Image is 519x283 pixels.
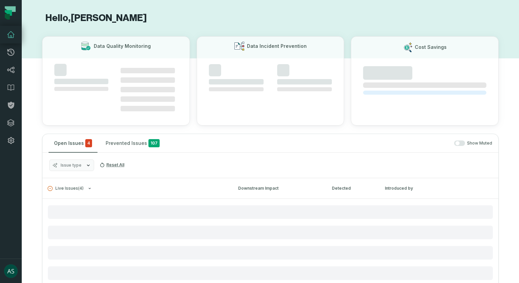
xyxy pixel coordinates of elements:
button: Prevented Issues [100,134,165,152]
div: Downstream Impact [238,185,320,191]
span: Issue type [60,163,82,168]
img: avatar of Ashish Sinha [4,264,18,278]
div: Show Muted [168,140,492,146]
button: Data Incident Prevention [197,36,344,126]
button: Issue type [49,159,94,171]
h3: Cost Savings [415,44,447,51]
div: Detected [332,185,373,191]
span: critical issues and errors combined [85,139,92,147]
h1: Hello, [PERSON_NAME] [42,12,499,24]
button: Live Issues(4) [48,186,226,191]
span: Live Issues ( 4 ) [48,186,84,191]
button: Data Quality Monitoring [42,36,190,126]
span: 107 [148,139,160,147]
button: Cost Savings [351,36,499,126]
button: Open Issues [49,134,97,152]
button: Reset All [97,159,127,170]
h3: Data Incident Prevention [247,43,307,50]
div: Live Issues(4) [42,199,498,280]
h3: Data Quality Monitoring [94,43,151,50]
div: Introduced by [385,185,446,191]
